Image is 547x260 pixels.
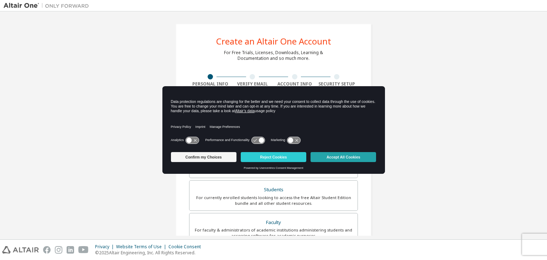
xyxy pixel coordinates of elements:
[2,246,39,254] img: altair_logo.svg
[194,195,353,206] div: For currently enrolled students looking to access the free Altair Student Edition bundle and all ...
[67,246,74,254] img: linkedin.svg
[95,244,116,250] div: Privacy
[194,218,353,228] div: Faculty
[78,246,89,254] img: youtube.svg
[316,81,358,87] div: Security Setup
[194,185,353,195] div: Students
[116,244,168,250] div: Website Terms of Use
[168,244,205,250] div: Cookie Consent
[273,81,316,87] div: Account Info
[95,250,205,256] p: © 2025 Altair Engineering, Inc. All Rights Reserved.
[43,246,51,254] img: facebook.svg
[4,2,93,9] img: Altair One
[216,37,331,46] div: Create an Altair One Account
[194,227,353,239] div: For faculty & administrators of academic institutions administering students and accessing softwa...
[55,246,62,254] img: instagram.svg
[231,81,274,87] div: Verify Email
[224,50,323,61] div: For Free Trials, Licenses, Downloads, Learning & Documentation and so much more.
[189,81,231,87] div: Personal Info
